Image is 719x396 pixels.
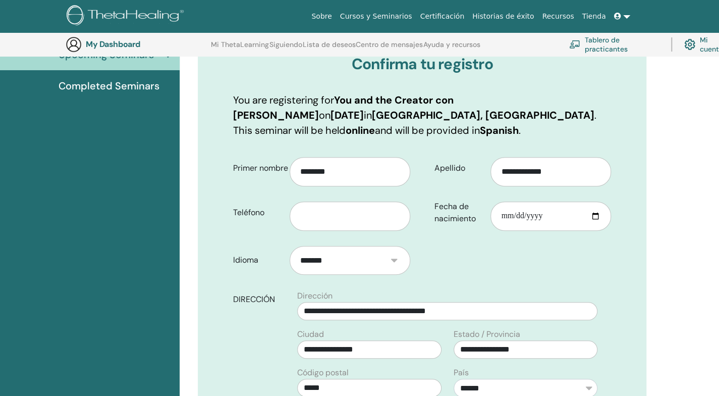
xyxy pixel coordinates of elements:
b: Spanish [480,124,519,137]
label: Ciudad [297,328,324,340]
p: You are registering for on in . This seminar will be held and will be provided in . [233,92,611,138]
h3: Confirma tu registro [233,55,611,73]
label: Código postal [297,367,349,379]
label: Dirección [297,290,333,302]
a: Cursos y Seminarios [336,7,416,26]
a: Historias de éxito [468,7,538,26]
img: logo.png [67,5,187,28]
h3: My Dashboard [86,39,187,49]
a: Tienda [578,7,610,26]
label: Primer nombre [226,159,290,178]
b: online [346,124,375,137]
img: cog.svg [684,36,695,53]
label: Estado / Provincia [454,328,520,340]
a: Siguiendo [269,40,302,57]
label: Idioma [226,251,290,270]
b: [DATE] [330,109,364,122]
label: Apellido [427,159,491,178]
a: Ayuda y recursos [423,40,480,57]
img: generic-user-icon.jpg [66,36,82,53]
img: chalkboard-teacher.svg [569,40,580,48]
a: Sobre [307,7,336,26]
span: Completed Seminars [59,78,159,93]
label: Fecha de nacimiento [427,197,491,228]
label: DIRECCIÓN [226,290,291,309]
a: Tablero de practicantes [569,33,659,56]
b: You and the Creator con [PERSON_NAME] [233,93,454,122]
a: Recursos [538,7,578,26]
a: Centro de mensajes [356,40,423,57]
label: Teléfono [226,203,290,222]
b: [GEOGRAPHIC_DATA], [GEOGRAPHIC_DATA] [372,109,594,122]
a: Lista de deseos [303,40,356,57]
a: Certificación [416,7,468,26]
a: Mi ThetaLearning [211,40,269,57]
label: País [454,367,469,379]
